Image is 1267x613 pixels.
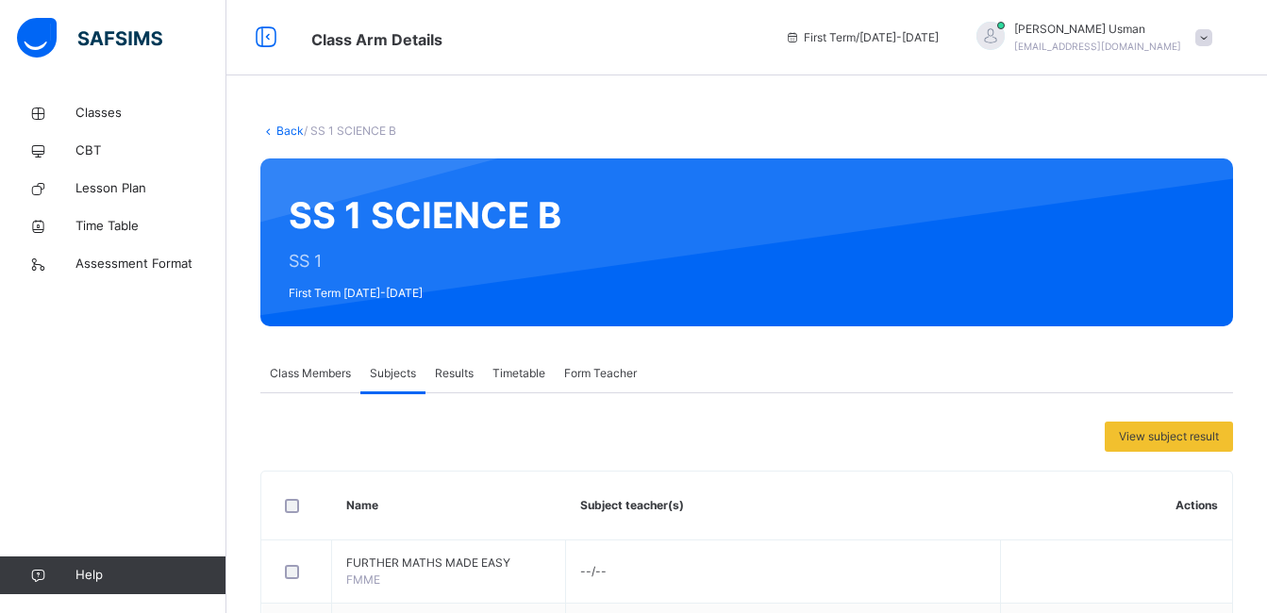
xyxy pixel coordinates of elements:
span: Class Members [270,365,351,382]
span: Form Teacher [564,365,637,382]
span: session/term information [785,29,939,46]
span: Time Table [75,217,226,236]
div: AliUsman [958,21,1222,55]
span: Timetable [492,365,545,382]
span: CBT [75,141,226,160]
span: [EMAIL_ADDRESS][DOMAIN_NAME] [1014,41,1181,52]
span: Class Arm Details [311,30,442,49]
span: Subjects [370,365,416,382]
th: Subject teacher(s) [566,472,1000,540]
td: --/-- [566,540,1000,604]
th: Actions [1000,472,1232,540]
span: Lesson Plan [75,179,226,198]
img: safsims [17,18,162,58]
span: FURTHER MATHS MADE EASY [346,555,551,572]
span: / SS 1 SCIENCE B [304,124,396,138]
span: [PERSON_NAME] Usman [1014,21,1181,38]
span: Help [75,566,225,585]
span: View subject result [1119,428,1219,445]
span: FMME [346,572,380,587]
span: First Term [DATE]-[DATE] [289,285,561,302]
a: Back [276,124,304,138]
span: Classes [75,104,226,123]
span: Assessment Format [75,255,226,273]
span: Results [435,365,474,382]
th: Name [332,472,566,540]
